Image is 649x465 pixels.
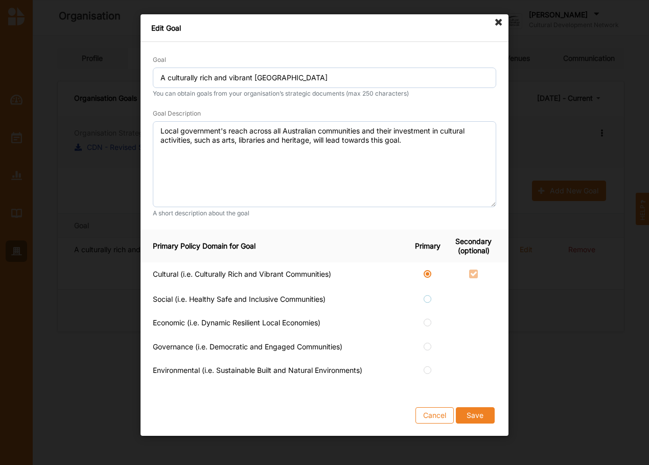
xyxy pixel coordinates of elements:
[141,262,412,287] td: Cultural (i.e. Culturally Rich and Vibrant Communities)
[153,121,496,207] textarea: Local government's reach across all Australian communities and their investment in cultural activ...
[451,230,508,262] th: Secondary (optional)
[456,407,495,424] button: Save
[141,230,412,262] th: Primary Policy Domain for Goal
[141,359,412,383] td: Environmental (i.e. Sustainable Built and Natural Environments)
[141,311,412,335] td: Economic (i.e. Dynamic Resilient Local Economies)
[153,109,201,118] label: Goal Description
[153,56,166,64] label: Goal
[141,14,508,42] div: Edit Goal
[141,287,412,312] td: Social (i.e. Healthy Safe and Inclusive Communities)
[153,90,496,98] small: You can obtain goals from your organisation’s strategic documents (max 250 characters)
[153,209,496,217] small: A short description about the goal
[415,407,454,424] button: Cancel
[141,335,412,359] td: Governance (i.e. Democratic and Engaged Communities)
[412,230,451,262] th: Primary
